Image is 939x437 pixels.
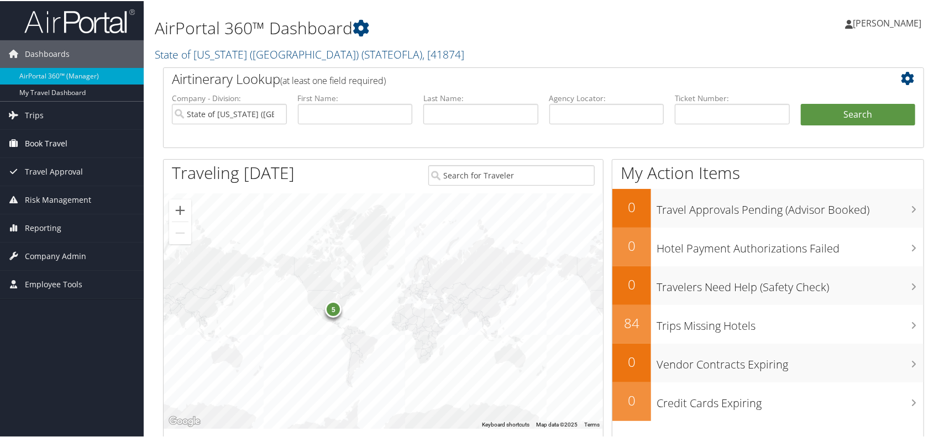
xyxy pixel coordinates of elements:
a: [PERSON_NAME] [845,6,932,39]
label: Ticket Number: [675,92,790,103]
label: Last Name: [423,92,538,103]
h3: Travel Approvals Pending (Advisor Booked) [657,196,924,217]
h2: 0 [612,197,651,215]
h3: Vendor Contracts Expiring [657,350,924,371]
span: (at least one field required) [280,73,386,86]
span: Employee Tools [25,270,82,297]
button: Zoom in [169,198,191,220]
span: , [ 41874 ] [422,46,464,61]
span: Reporting [25,213,61,241]
a: 0Travel Approvals Pending (Advisor Booked) [612,188,924,227]
h3: Trips Missing Hotels [657,312,924,333]
h2: 0 [612,351,651,370]
button: Zoom out [169,221,191,243]
h1: My Action Items [612,160,924,183]
img: Google [166,413,203,428]
h1: AirPortal 360™ Dashboard [155,15,673,39]
h3: Travelers Need Help (Safety Check) [657,273,924,294]
a: Open this area in Google Maps (opens a new window) [166,413,203,428]
h3: Hotel Payment Authorizations Failed [657,234,924,255]
h2: 0 [612,390,651,409]
h2: 0 [612,274,651,293]
span: ( STATEOFLA ) [361,46,422,61]
div: 5 [326,300,342,317]
h2: 0 [612,235,651,254]
button: Keyboard shortcuts [482,420,529,428]
label: Agency Locator: [549,92,664,103]
a: 0Vendor Contracts Expiring [612,343,924,381]
span: Dashboards [25,39,70,67]
a: 0Credit Cards Expiring [612,381,924,420]
h3: Credit Cards Expiring [657,389,924,410]
a: 84Trips Missing Hotels [612,304,924,343]
h2: Airtinerary Lookup [172,69,852,87]
h1: Traveling [DATE] [172,160,295,183]
a: 0Travelers Need Help (Safety Check) [612,265,924,304]
button: Search [801,103,916,125]
input: Search for Traveler [428,164,595,185]
a: 0Hotel Payment Authorizations Failed [612,227,924,265]
label: Company - Division: [172,92,287,103]
label: First Name: [298,92,413,103]
span: Company Admin [25,241,86,269]
span: Book Travel [25,129,67,156]
a: Terms (opens in new tab) [584,420,600,427]
a: State of [US_STATE] ([GEOGRAPHIC_DATA]) [155,46,464,61]
span: Travel Approval [25,157,83,185]
span: [PERSON_NAME] [853,16,921,28]
span: Risk Management [25,185,91,213]
h2: 84 [612,313,651,331]
span: Trips [25,101,44,128]
img: airportal-logo.png [24,7,135,33]
span: Map data ©2025 [536,420,578,427]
